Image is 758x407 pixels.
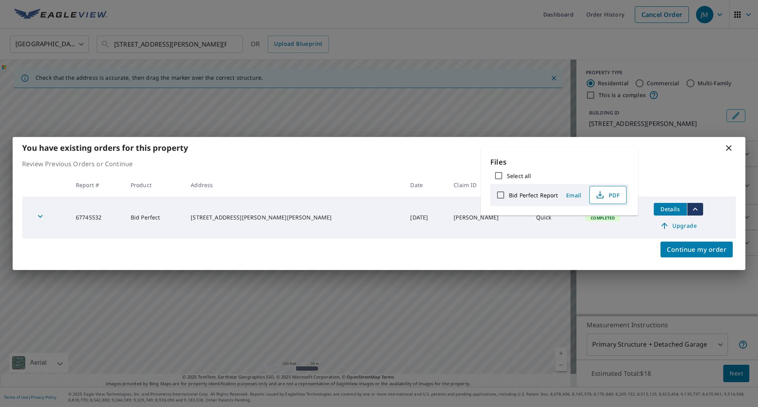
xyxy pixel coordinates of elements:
th: Report # [69,173,124,197]
td: Quick [530,197,579,238]
button: Continue my order [660,242,733,257]
p: Review Previous Orders or Continue [22,159,736,169]
td: Bid Perfect [124,197,184,238]
p: Files [490,157,629,167]
label: Select all [507,172,531,180]
td: [PERSON_NAME] [447,197,530,238]
button: filesDropdownBtn-67745532 [687,203,703,216]
span: Details [659,205,682,213]
button: detailsBtn-67745532 [654,203,687,216]
label: Bid Perfect Report [509,191,558,199]
a: Upgrade [654,219,703,232]
td: [DATE] [404,197,447,238]
span: Upgrade [659,221,698,231]
b: You have existing orders for this property [22,143,188,153]
div: [STREET_ADDRESS][PERSON_NAME][PERSON_NAME] [191,214,398,221]
button: PDF [589,186,627,204]
th: Date [404,173,447,197]
th: Product [124,173,184,197]
span: PDF [595,190,620,200]
span: Continue my order [667,244,726,255]
td: 67745532 [69,197,124,238]
button: Email [561,189,586,201]
th: Address [184,173,404,197]
span: Completed [586,215,619,221]
span: Email [564,191,583,199]
th: Claim ID [447,173,530,197]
